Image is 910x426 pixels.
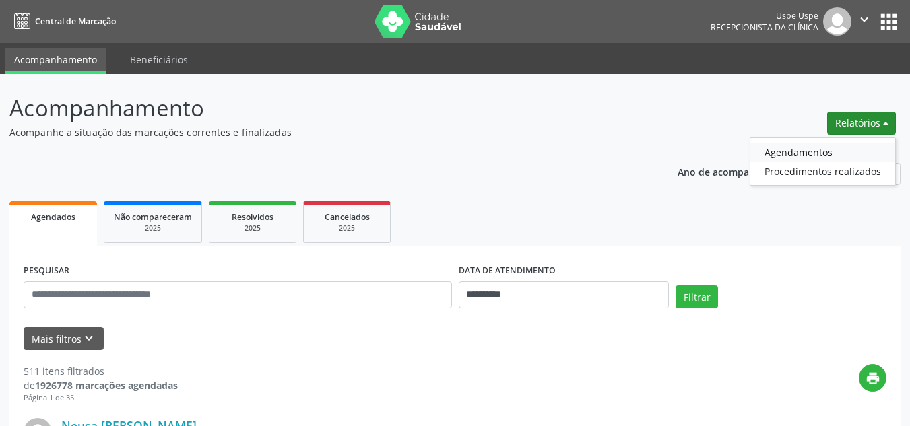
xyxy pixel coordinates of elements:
a: Procedimentos realizados [750,162,895,180]
span: Recepcionista da clínica [711,22,818,33]
ul: Relatórios [750,137,896,186]
span: Cancelados [325,211,370,223]
button: Relatórios [827,112,896,135]
div: 2025 [219,223,286,234]
div: 511 itens filtrados [24,364,178,378]
i: keyboard_arrow_down [82,331,96,346]
i:  [857,12,872,27]
a: Beneficiários [121,48,197,71]
label: DATA DE ATENDIMENTO [459,260,556,281]
a: Agendamentos [750,143,895,162]
span: Resolvidos [232,211,273,223]
p: Ano de acompanhamento [678,163,797,180]
button: apps [877,10,901,34]
img: img [823,7,851,36]
p: Acompanhe a situação das marcações correntes e finalizadas [9,125,633,139]
span: Agendados [31,211,75,223]
button: Filtrar [676,285,718,308]
div: 2025 [114,223,192,234]
div: Página 1 de 35 [24,392,178,404]
strong: 1926778 marcações agendadas [35,379,178,392]
button: print [859,364,886,392]
button: Mais filtroskeyboard_arrow_down [24,327,104,351]
a: Acompanhamento [5,48,106,74]
span: Central de Marcação [35,15,116,27]
button:  [851,7,877,36]
div: Uspe Uspe [711,10,818,22]
a: Central de Marcação [9,10,116,32]
label: PESQUISAR [24,260,69,281]
div: 2025 [313,223,381,234]
span: Não compareceram [114,211,192,223]
i: print [866,371,880,386]
p: Acompanhamento [9,92,633,125]
div: de [24,378,178,392]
